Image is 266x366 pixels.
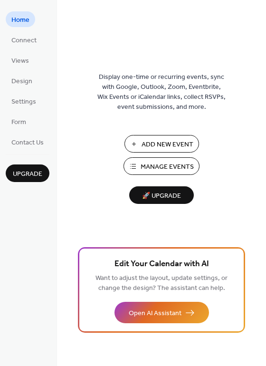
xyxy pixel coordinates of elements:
[6,11,35,27] a: Home
[11,56,29,66] span: Views
[6,32,42,48] a: Connect
[129,308,181,318] span: Open AI Assistant
[97,72,226,112] span: Display one-time or recurring events, sync with Google, Outlook, Zoom, Eventbrite, Wix Events or ...
[11,36,37,46] span: Connect
[6,93,42,109] a: Settings
[129,186,194,204] button: 🚀 Upgrade
[95,272,228,295] span: Want to adjust the layout, update settings, or change the design? The assistant can help.
[6,164,49,182] button: Upgrade
[135,190,188,202] span: 🚀 Upgrade
[11,138,44,148] span: Contact Us
[6,134,49,150] a: Contact Us
[114,302,209,323] button: Open AI Assistant
[6,52,35,68] a: Views
[123,157,199,175] button: Manage Events
[11,77,32,87] span: Design
[11,97,36,107] span: Settings
[114,258,209,271] span: Edit Your Calendar with AI
[13,169,42,179] span: Upgrade
[6,114,32,129] a: Form
[141,162,194,172] span: Manage Events
[11,15,29,25] span: Home
[142,140,193,150] span: Add New Event
[6,73,38,88] a: Design
[124,135,199,153] button: Add New Event
[11,117,26,127] span: Form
